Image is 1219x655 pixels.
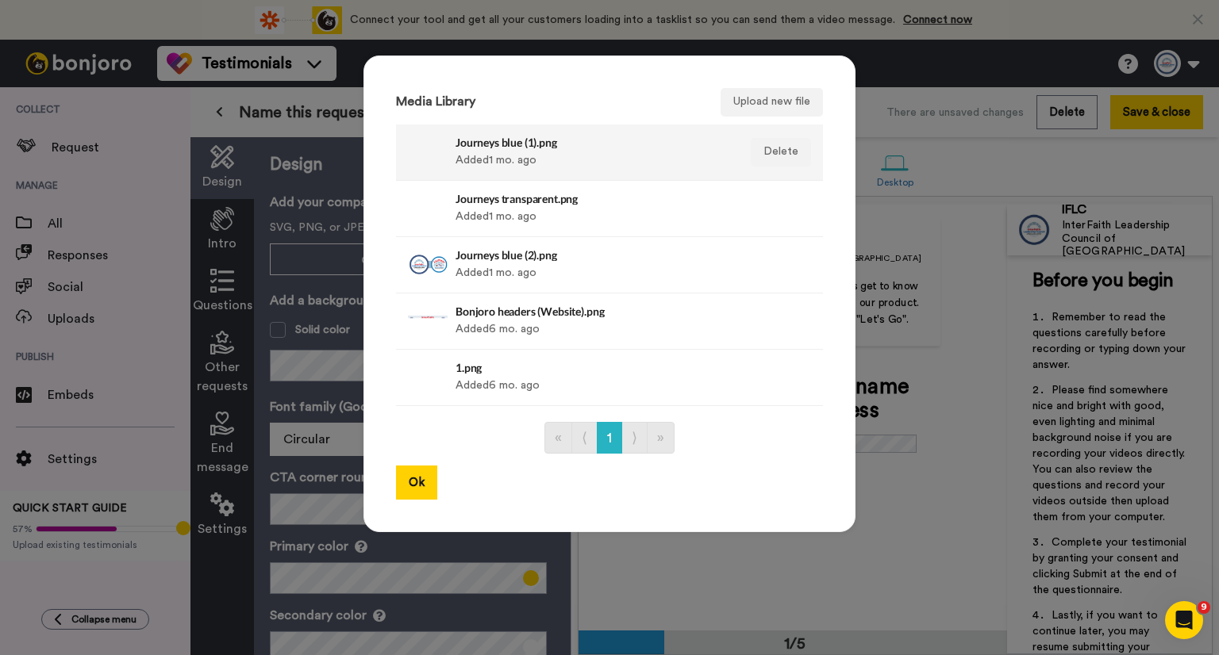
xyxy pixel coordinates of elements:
[1198,601,1210,614] span: 9
[456,301,729,341] div: Added 6 mo. ago
[1165,601,1203,639] iframe: Intercom live chat
[396,465,437,500] button: Ok
[647,422,675,454] a: Go to last page
[571,422,598,454] a: Go to previous page
[456,132,729,172] div: Added 1 mo. ago
[456,305,729,317] h4: Bonjoro headers (Website).png
[456,193,729,205] h4: Journeys transparent.png
[456,249,729,261] h4: Journeys blue (2).png
[721,88,823,117] button: Upload new file
[456,136,729,148] h4: Journeys blue (1).png
[597,422,622,454] a: Go to page number 1
[456,362,729,373] h4: 1.png
[396,95,475,109] h3: Media Library
[456,189,729,228] div: Added 1 mo. ago
[456,245,729,285] div: Added 1 mo. ago
[544,422,572,454] a: Go to first page
[621,422,648,454] a: Go to next page
[456,358,729,397] div: Added 6 mo. ago
[751,138,811,167] button: Delete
